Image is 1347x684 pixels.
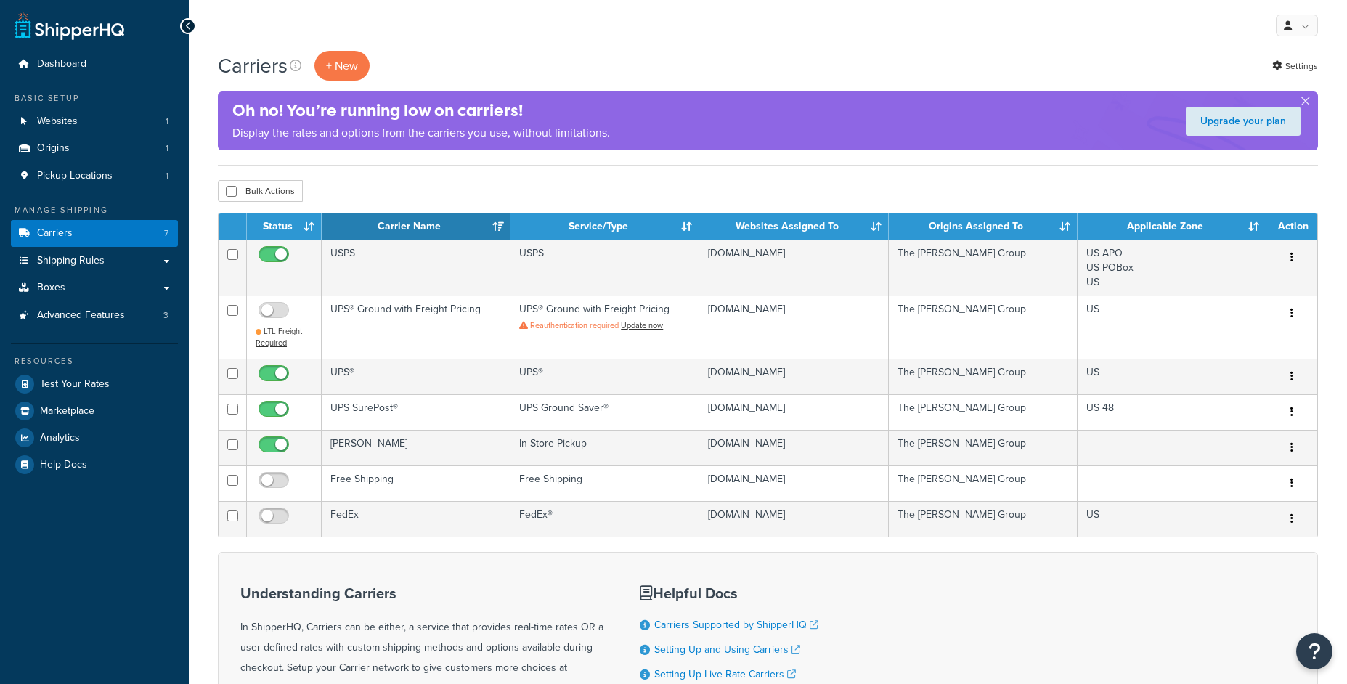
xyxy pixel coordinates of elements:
div: Manage Shipping [11,204,178,216]
button: Open Resource Center [1296,633,1332,669]
span: Websites [37,115,78,128]
td: [DOMAIN_NAME] [699,465,888,501]
td: US [1078,501,1266,537]
th: Applicable Zone: activate to sort column ascending [1078,213,1266,240]
td: US 48 [1078,394,1266,430]
a: Upgrade your plan [1186,107,1301,136]
span: 1 [166,115,168,128]
td: The [PERSON_NAME] Group [889,394,1078,430]
h3: Helpful Docs [640,585,829,601]
a: Carriers Supported by ShipperHQ [654,617,818,632]
span: Pickup Locations [37,170,113,182]
a: Update now [621,319,663,331]
td: FedEx [322,501,510,537]
td: US [1078,359,1266,394]
td: USPS [322,240,510,296]
span: Carriers [37,227,73,240]
td: The [PERSON_NAME] Group [889,296,1078,358]
td: The [PERSON_NAME] Group [889,430,1078,465]
button: Bulk Actions [218,180,303,202]
span: Dashboard [37,58,86,70]
td: [DOMAIN_NAME] [699,359,888,394]
span: Origins [37,142,70,155]
a: Setting Up and Using Carriers [654,642,800,657]
td: [DOMAIN_NAME] [699,394,888,430]
td: US APO US POBox US [1078,240,1266,296]
td: [DOMAIN_NAME] [699,240,888,296]
a: Setting Up Live Rate Carriers [654,667,796,682]
li: Carriers [11,220,178,247]
td: The [PERSON_NAME] Group [889,465,1078,501]
th: Origins Assigned To: activate to sort column ascending [889,213,1078,240]
li: Origins [11,135,178,162]
td: FedEx® [510,501,699,537]
td: UPS® Ground with Freight Pricing [322,296,510,358]
td: USPS [510,240,699,296]
a: Origins 1 [11,135,178,162]
span: 1 [166,170,168,182]
li: Advanced Features [11,302,178,329]
td: [DOMAIN_NAME] [699,296,888,358]
span: Help Docs [40,459,87,471]
span: Boxes [37,282,65,294]
span: Analytics [40,432,80,444]
span: 3 [163,309,168,322]
li: Analytics [11,425,178,451]
td: The [PERSON_NAME] Group [889,359,1078,394]
a: Pickup Locations 1 [11,163,178,190]
span: Shipping Rules [37,255,105,267]
td: US [1078,296,1266,358]
span: Test Your Rates [40,378,110,391]
a: Marketplace [11,398,178,424]
a: Websites 1 [11,108,178,135]
td: UPS Ground Saver® [510,394,699,430]
td: The [PERSON_NAME] Group [889,501,1078,537]
td: [DOMAIN_NAME] [699,501,888,537]
div: Resources [11,355,178,367]
div: Basic Setup [11,92,178,105]
td: UPS® Ground with Freight Pricing [510,296,699,358]
a: Boxes [11,274,178,301]
th: Websites Assigned To: activate to sort column ascending [699,213,888,240]
a: Dashboard [11,51,178,78]
a: ShipperHQ Home [15,11,124,40]
span: Advanced Features [37,309,125,322]
a: Shipping Rules [11,248,178,274]
a: Help Docs [11,452,178,478]
th: Status: activate to sort column ascending [247,213,322,240]
th: Carrier Name: activate to sort column ascending [322,213,510,240]
td: The [PERSON_NAME] Group [889,240,1078,296]
td: [PERSON_NAME] [322,430,510,465]
a: Settings [1272,56,1318,76]
a: Advanced Features 3 [11,302,178,329]
td: UPS® [322,359,510,394]
td: UPS SurePost® [322,394,510,430]
td: [DOMAIN_NAME] [699,430,888,465]
li: Websites [11,108,178,135]
span: Marketplace [40,405,94,418]
td: UPS® [510,359,699,394]
a: Test Your Rates [11,371,178,397]
button: + New [314,51,370,81]
td: Free Shipping [510,465,699,501]
span: LTL Freight Required [256,325,302,349]
h3: Understanding Carriers [240,585,603,601]
span: Reauthentication required [530,319,619,331]
th: Service/Type: activate to sort column ascending [510,213,699,240]
td: Free Shipping [322,465,510,501]
a: Carriers 7 [11,220,178,247]
li: Pickup Locations [11,163,178,190]
span: 7 [164,227,168,240]
span: 1 [166,142,168,155]
td: In-Store Pickup [510,430,699,465]
p: Display the rates and options from the carriers you use, without limitations. [232,123,610,143]
th: Action [1266,213,1317,240]
h1: Carriers [218,52,288,80]
h4: Oh no! You’re running low on carriers! [232,99,610,123]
